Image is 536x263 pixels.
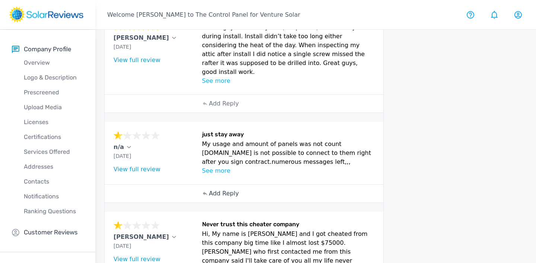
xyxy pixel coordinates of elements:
a: Logo & Description [12,70,95,85]
a: Overview [12,55,95,70]
p: Customer Reviews [24,228,78,237]
a: View full review [114,256,160,263]
p: n/a [114,143,124,152]
p: Company Profile [24,45,71,54]
a: View full review [114,166,160,173]
a: Contacts [12,174,95,189]
p: Notifications [12,192,95,201]
h6: Never trust this cheater company [202,221,374,230]
a: Upload Media [12,100,95,115]
a: Services Offered [12,145,95,159]
a: Licenses [12,115,95,130]
p: Add Reply [209,99,239,108]
p: Licenses [12,118,95,127]
span: [DATE] [114,44,131,50]
p: Prescreened [12,88,95,97]
p: Ranking Questions [12,207,95,216]
p: Addresses [12,162,95,171]
h6: just stay away [202,131,374,140]
span: [DATE] [114,153,131,159]
p: Certifications [12,133,95,142]
a: Ranking Questions [12,204,95,219]
a: Prescreened [12,85,95,100]
p: [PERSON_NAME] [114,33,169,42]
p: Welcome [PERSON_NAME] to The Control Panel for Venture Solar [107,10,300,19]
p: See more [202,77,374,85]
p: Logo & Description [12,73,95,82]
p: All the guys were very nice, respectful, and friendly during install. Install didn’t take too lon... [202,23,374,77]
a: View full review [114,56,160,64]
p: Contacts [12,177,95,186]
p: Overview [12,58,95,67]
p: Services Offered [12,147,95,156]
p: Add Reply [209,189,239,198]
p: My usage and amount of panels was not count [DOMAIN_NAME] is not possible to connect to them righ... [202,140,374,166]
span: [DATE] [114,243,131,249]
a: Notifications [12,189,95,204]
p: Upload Media [12,103,95,112]
a: Addresses [12,159,95,174]
p: [PERSON_NAME] [114,233,169,241]
p: See more [202,166,374,175]
a: Certifications [12,130,95,145]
